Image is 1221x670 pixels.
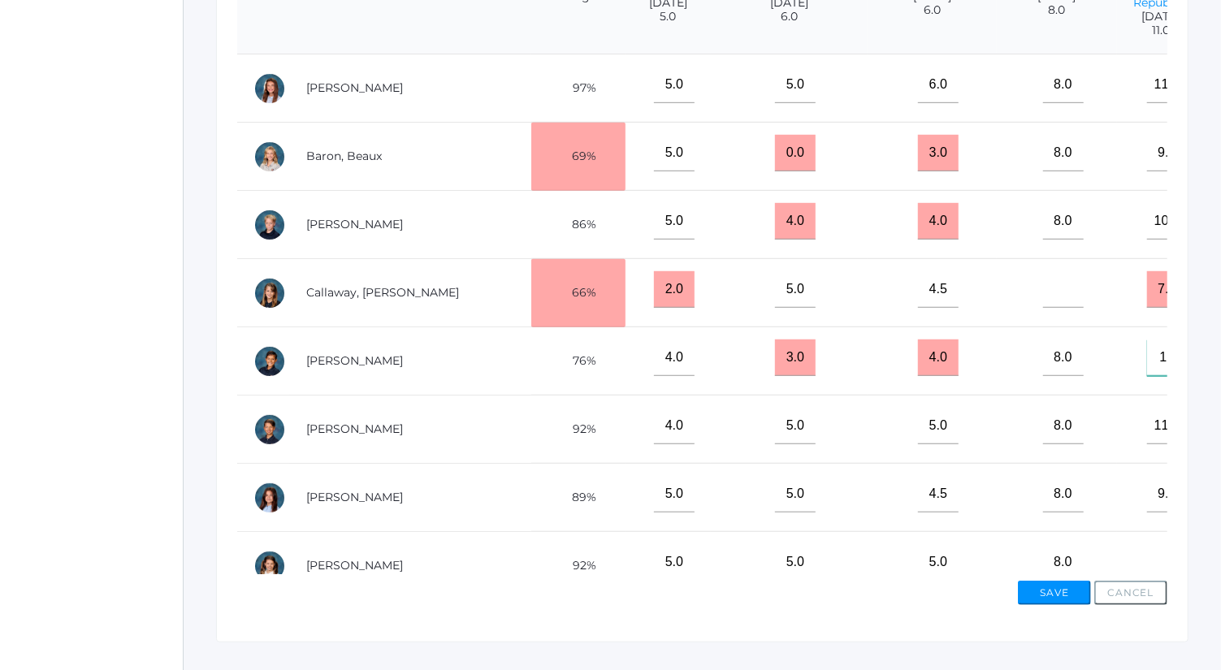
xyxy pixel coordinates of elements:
td: 89% [531,464,626,532]
div: Kadyn Ehrlich [253,482,286,514]
a: [PERSON_NAME] [306,421,403,436]
td: 69% [531,123,626,191]
span: 5.0 [642,10,695,24]
div: Gunnar Carey [253,345,286,378]
a: [PERSON_NAME] [306,353,403,368]
div: Levi Dailey-Langin [253,413,286,446]
div: Ceylee Ekdahl [253,550,286,582]
div: Ella Arnold [253,72,286,105]
button: Cancel [1094,581,1167,605]
span: 6.0 [884,3,981,17]
span: 6.0 [727,10,851,24]
div: Kennedy Callaway [253,277,286,309]
a: [PERSON_NAME] [306,80,403,95]
td: 76% [531,327,626,396]
td: 86% [531,191,626,259]
td: 97% [531,54,626,123]
a: Callaway, [PERSON_NAME] [306,285,459,300]
a: Baron, Beaux [306,149,382,163]
td: 92% [531,396,626,464]
span: 11.0 [1133,24,1189,37]
span: [DATE] [1133,10,1189,24]
div: Elliot Burke [253,209,286,241]
a: [PERSON_NAME] [306,558,403,573]
td: 92% [531,532,626,600]
span: 8.0 [1013,3,1101,17]
a: [PERSON_NAME] [306,490,403,504]
a: [PERSON_NAME] [306,217,403,231]
div: Beaux Baron [253,140,286,173]
button: Save [1018,581,1091,605]
td: 66% [531,259,626,327]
